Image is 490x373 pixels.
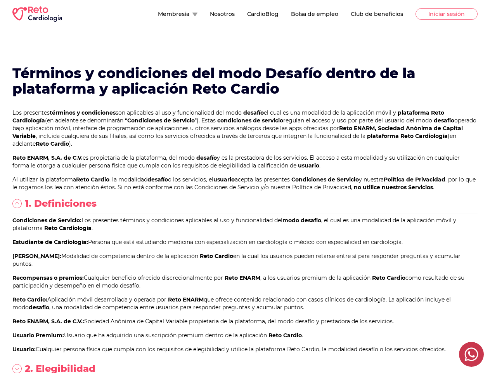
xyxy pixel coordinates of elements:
[247,10,279,18] button: CardioBlog
[125,117,195,124] span: "Condiciones de Servicio
[12,332,64,339] span: Usuario Premium:
[434,117,454,124] span: desafío
[36,140,69,147] span: Reto Cardio
[351,10,403,18] button: Club de beneficios
[12,239,88,246] span: Estudiante de Cardiología:
[12,217,81,224] span: Condiciones de Servicio:
[44,225,92,232] span: Reto Cardiología
[367,132,448,139] span: plataforma Reto Cardiología
[168,296,204,303] span: Reto ENARM
[12,346,36,353] span: Usuario:
[12,238,478,246] p: Persona que está estudiando medicina con especialización en cardiología o médico con especialidad...
[12,296,478,311] p: Aplicación móvil desarrollada y operada por que ofrece contenido relacionado con casos clínicos d...
[384,176,445,183] span: Política de Privacidad
[416,8,478,20] button: Iniciar sesión
[268,332,302,339] span: Reto Cardio
[291,176,359,183] span: Condiciones de Servicio
[243,109,264,116] span: desafío
[147,176,168,183] span: desafío
[12,6,62,22] img: RETO Cardio Logo
[200,253,233,260] span: Reto Cardio
[12,125,463,139] span: Reto ENARM, Sociedad Anónima de Capital Variable
[12,216,478,232] p: Los presentes términos y condiciones aplicables al uso y funcionalidad del , el cual es una modal...
[12,176,478,191] p: Al utilizar la plataforma , la modalidad o los servicios, el acepta las presentes y nuestra , por...
[12,253,61,260] span: [PERSON_NAME]:
[213,176,235,183] span: usuario
[196,154,217,161] span: desafío
[29,304,49,311] span: desafío
[12,296,47,303] span: Reto Cardio:
[291,10,338,18] button: Bolsa de empleo
[12,252,478,268] p: Modalidad de competencia dentro de la aplicación en la cual los usuarios pueden retarse entre sí ...
[12,109,444,124] span: plataforma Reto Cardiología
[158,10,197,18] button: Membresía
[210,10,235,18] button: Nosotros
[25,197,97,210] p: 1. Definiciones
[12,154,478,169] h2: es propietaria de la plataforma, del modo y es la prestadora de los servicios. El acceso a esta m...
[298,162,319,169] span: usuario
[12,274,478,289] p: Cualquier beneficio ofrecido discrecionalmente por , a los usuarios premium de la aplicación como...
[12,331,478,339] p: Usuario que ha adquirido una suscripción premium dentro de la aplicación .
[76,176,109,183] span: Reto Cardio
[225,274,260,281] span: Reto ENARM
[12,317,478,325] p: Sociedad Anónima de Capital Variable propietaria de la plataforma, del modo desafío y prestadora ...
[12,274,84,281] span: Recompensas o premios:
[354,184,433,191] span: no utilice nuestros Servicios
[12,65,478,96] h1: Términos y condiciones del modo Desafío dentro de la plataforma y aplicación Reto Cardio
[372,274,405,281] span: Reto Cardio
[282,217,321,224] span: modo desafío
[12,318,84,325] span: Reto ENARM, S.A. de C.V.:
[12,154,83,161] span: Reto ENARM, S.A. de C.V.
[12,345,478,353] p: Cualquier persona física que cumpla con los requisitos de elegibilidad y utilice la plataforma Re...
[50,109,116,116] span: términos y condiciones
[12,109,478,148] p: Los presentes son aplicables al uso y funcionalidad del modo el cual es una modalidad de la aplic...
[217,117,283,124] span: condiciones de servicio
